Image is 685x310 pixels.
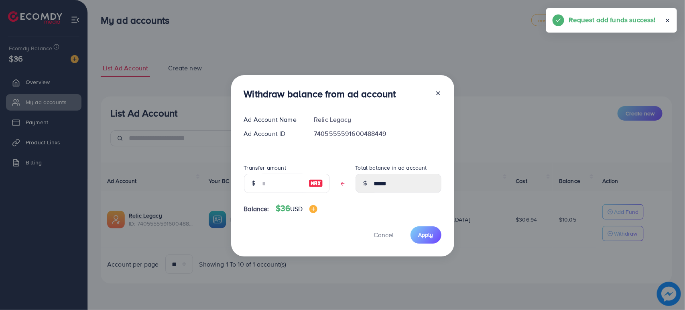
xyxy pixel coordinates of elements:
h3: Withdraw balance from ad account [244,88,396,100]
div: Ad Account ID [238,129,308,138]
span: Balance: [244,204,269,214]
button: Cancel [364,226,404,244]
h5: Request add funds success! [569,14,656,25]
span: Cancel [374,230,394,239]
div: Ad Account Name [238,115,308,124]
div: 7405555591600488449 [307,129,447,138]
img: image [309,205,317,213]
label: Transfer amount [244,164,286,172]
button: Apply [411,226,441,244]
h4: $36 [276,203,317,214]
img: image [309,179,323,188]
span: Apply [419,231,433,239]
label: Total balance in ad account [356,164,427,172]
div: Relic Legacy [307,115,447,124]
span: USD [290,204,303,213]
